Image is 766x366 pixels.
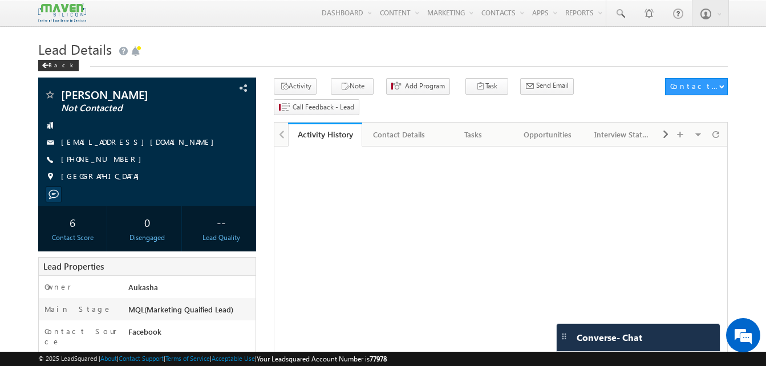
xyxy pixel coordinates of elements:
label: Contact Source [44,326,117,347]
button: Activity [274,78,317,95]
a: Opportunities [511,123,585,147]
div: Interview Status [594,128,649,141]
a: Back [38,59,84,69]
a: Activity History [288,123,362,147]
span: [PHONE_NUMBER] [61,154,147,165]
button: Send Email [520,78,574,95]
span: Your Leadsquared Account Number is [257,355,387,363]
div: Contact Actions [670,81,719,91]
div: 0 [116,212,179,233]
button: Add Program [386,78,450,95]
div: Lead Quality [190,233,253,243]
a: Acceptable Use [212,355,255,362]
span: [PERSON_NAME] [61,89,195,100]
div: Contact Details [371,128,426,141]
a: About [100,355,117,362]
a: Tasks [437,123,511,147]
div: Tasks [446,128,501,141]
label: Owner [44,282,71,292]
span: Lead Properties [43,261,104,272]
span: © 2025 LeadSquared | | | | | [38,353,387,364]
a: Contact Details [362,123,436,147]
div: Activity History [297,129,354,140]
a: Contact Support [119,355,164,362]
span: Not Contacted [61,103,195,114]
span: Aukasha [128,282,158,292]
div: Back [38,60,79,71]
a: Interview Status [585,123,659,147]
span: Send Email [536,80,569,91]
span: Call Feedback - Lead [293,102,354,112]
label: Main Stage [44,304,112,314]
span: Converse - Chat [577,332,642,343]
span: Add Program [405,81,445,91]
div: Facebook [125,326,256,342]
div: MQL(Marketing Quaified Lead) [125,304,256,320]
button: Note [331,78,374,95]
div: Contact Score [41,233,104,243]
span: Lead Details [38,40,112,58]
div: -- [190,212,253,233]
button: Contact Actions [665,78,728,95]
a: [EMAIL_ADDRESS][DOMAIN_NAME] [61,137,220,147]
div: Opportunities [520,128,575,141]
img: Custom Logo [38,3,86,23]
button: Call Feedback - Lead [274,99,359,116]
img: carter-drag [560,332,569,341]
div: Disengaged [116,233,179,243]
a: Terms of Service [165,355,210,362]
span: 77978 [370,355,387,363]
span: [GEOGRAPHIC_DATA] [61,171,145,182]
div: 6 [41,212,104,233]
button: Task [465,78,508,95]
